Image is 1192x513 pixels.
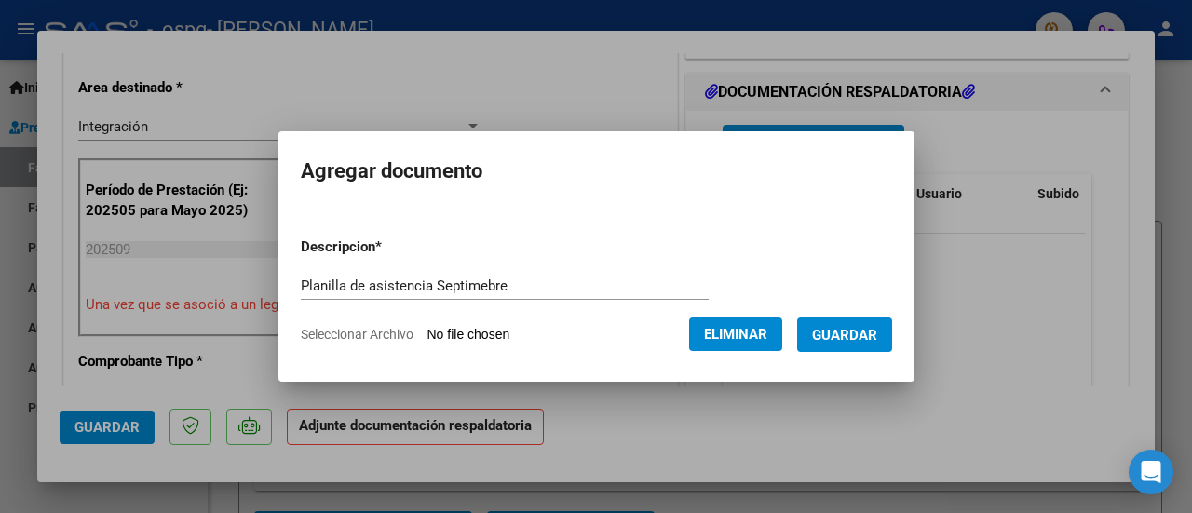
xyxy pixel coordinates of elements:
button: Eliminar [689,317,782,351]
span: Guardar [812,327,877,344]
p: Descripcion [301,236,479,258]
h2: Agregar documento [301,154,892,189]
span: Eliminar [704,326,767,343]
button: Guardar [797,317,892,352]
div: Open Intercom Messenger [1129,450,1173,494]
span: Seleccionar Archivo [301,327,413,342]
